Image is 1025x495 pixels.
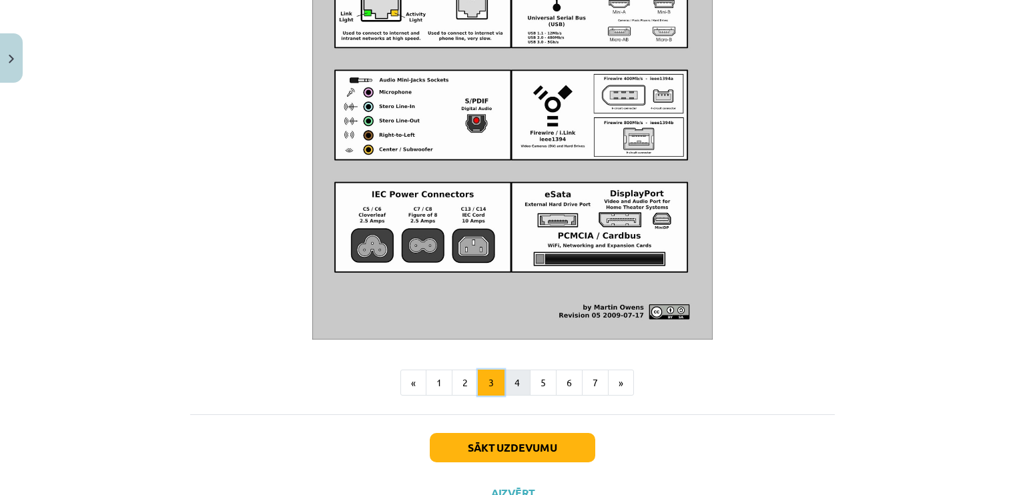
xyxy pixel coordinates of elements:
[530,370,557,396] button: 5
[582,370,609,396] button: 7
[608,370,634,396] button: »
[400,370,426,396] button: «
[9,55,14,63] img: icon-close-lesson-0947bae3869378f0d4975bcd49f059093ad1ed9edebbc8119c70593378902aed.svg
[190,370,835,396] nav: Page navigation example
[556,370,583,396] button: 6
[478,370,504,396] button: 3
[430,433,595,462] button: Sākt uzdevumu
[504,370,531,396] button: 4
[452,370,478,396] button: 2
[426,370,452,396] button: 1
